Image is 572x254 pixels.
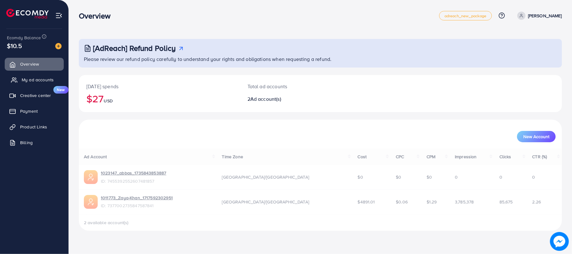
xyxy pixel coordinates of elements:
a: Overview [5,58,64,70]
p: Total ad accounts [248,83,353,90]
span: Product Links [20,124,47,130]
img: logo [6,9,49,19]
a: Product Links [5,121,64,133]
h2: 2 [248,96,353,102]
a: [PERSON_NAME] [515,12,562,20]
p: Please review our refund policy carefully to understand your rights and obligations when requesti... [84,55,558,63]
button: New Account [517,131,556,142]
span: Creative center [20,92,51,99]
a: adreach_new_package [439,11,492,20]
h3: [AdReach] Refund Policy [93,44,176,53]
p: [PERSON_NAME] [528,12,562,19]
h3: Overview [79,11,116,20]
span: Billing [20,139,33,146]
span: Ecomdy Balance [7,35,41,41]
img: image [55,43,62,49]
p: [DATE] spends [86,83,232,90]
span: My ad accounts [22,77,54,83]
span: $10.5 [7,41,22,50]
span: adreach_new_package [444,14,487,18]
a: Billing [5,136,64,149]
span: USD [104,98,112,104]
a: Creative centerNew [5,89,64,102]
h2: $27 [86,93,232,105]
span: Overview [20,61,39,67]
a: Payment [5,105,64,117]
span: New Account [523,134,549,139]
span: New [53,86,68,94]
span: Ad account(s) [250,95,281,102]
img: menu [55,12,63,19]
img: image [550,232,569,251]
a: My ad accounts [5,73,64,86]
span: Payment [20,108,38,114]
